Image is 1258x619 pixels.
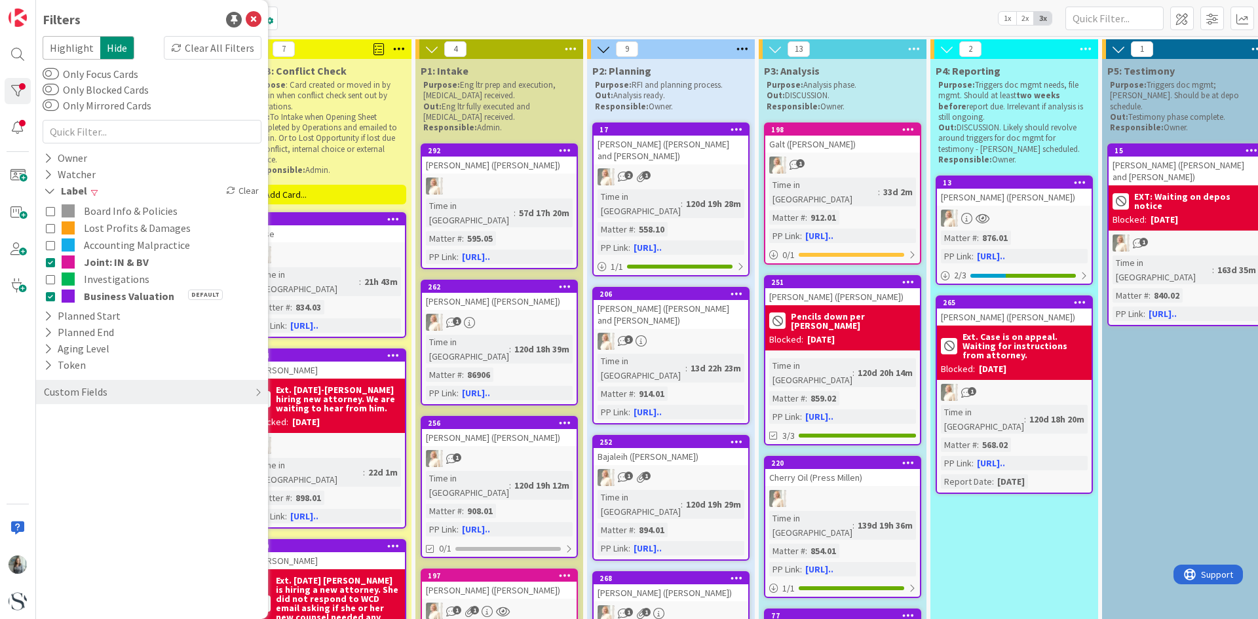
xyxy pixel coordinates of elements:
[252,112,404,165] p: To Intake when Opening Sheet completed by Operations and emailed to Admin. Or to Lost Opportunity...
[938,122,957,133] strong: Out:
[254,318,285,333] div: PP Link
[598,354,685,383] div: Time in [GEOGRAPHIC_DATA]
[767,102,919,112] p: Owner.
[941,231,977,245] div: Matter #
[426,450,443,467] img: KS
[1113,288,1149,303] div: Matter #
[426,335,509,364] div: Time in [GEOGRAPHIC_DATA]
[765,490,920,507] div: KS
[594,333,748,350] div: KS
[426,386,457,400] div: PP Link
[1149,308,1177,320] a: [URL]..
[254,300,290,314] div: Matter #
[594,259,748,275] div: 1/1
[84,202,178,219] span: Board Info & Policies
[854,366,916,380] div: 120d 20h 14m
[423,79,460,90] strong: Purpose:
[805,411,833,422] a: [URL]..
[1151,213,1178,227] div: [DATE]
[43,308,122,324] div: Planned Start
[1107,64,1175,77] span: P5: Testimony
[9,9,27,27] img: Visit kanbanzone.com
[250,540,405,552] div: 260
[250,350,405,379] div: 254[PERSON_NAME]
[595,90,747,101] p: Analysis ready.
[807,333,835,347] div: [DATE]
[595,80,747,90] p: RFI and planning process.
[164,36,261,60] div: Clear All Filters
[765,457,920,469] div: 220
[1139,238,1148,246] span: 1
[290,510,318,522] a: [URL]..
[938,79,975,90] strong: Purpose:
[43,36,100,60] span: Highlight
[464,231,496,246] div: 595.05
[938,80,1090,122] p: Triggers doc mgmt needs, file mgmt. Should at least report due. Irrelevant if analysis is still o...
[422,145,577,174] div: 292[PERSON_NAME] ([PERSON_NAME])
[1113,234,1130,252] img: KS
[444,41,467,57] span: 4
[46,219,258,236] button: Lost Profits & Damages
[43,183,88,199] div: Label
[100,36,134,60] span: Hide
[43,384,109,400] div: Custom Fields
[265,189,307,200] span: Add Card...
[43,341,111,357] div: Aging Level
[594,436,748,465] div: 252Bajaleih ([PERSON_NAME])
[43,98,151,113] label: Only Mirrored Cards
[509,342,511,356] span: :
[959,41,982,57] span: 2
[594,300,748,329] div: [PERSON_NAME] ([PERSON_NAME] and [PERSON_NAME])
[1113,255,1212,284] div: Time in [GEOGRAPHIC_DATA]
[943,178,1092,187] div: 13
[250,362,405,379] div: [PERSON_NAME]
[941,405,1024,434] div: Time in [GEOGRAPHIC_DATA]
[937,309,1092,326] div: [PERSON_NAME] ([PERSON_NAME])
[807,210,839,225] div: 912.01
[968,387,976,396] span: 1
[43,10,81,29] div: Filters
[1113,213,1147,227] div: Blocked:
[595,79,632,90] strong: Purpose:
[938,90,1062,111] strong: two weeks before
[852,366,854,380] span: :
[999,12,1016,25] span: 1x
[594,124,748,136] div: 17
[290,320,318,331] a: [URL]..
[1110,111,1128,122] strong: Out:
[1143,307,1145,321] span: :
[249,64,347,77] span: P0-B: Conflict Check
[1110,79,1147,90] strong: Purpose:
[771,278,920,287] div: 251
[250,225,405,242] div: Rose
[769,358,852,387] div: Time in [GEOGRAPHIC_DATA]
[941,362,975,376] div: Blocked:
[9,592,27,610] img: avatar
[683,197,744,211] div: 120d 19h 28m
[254,415,288,429] div: Blocked:
[422,281,577,310] div: 262[PERSON_NAME] ([PERSON_NAME])
[423,122,477,133] strong: Responsible:
[422,178,577,195] div: KS
[422,281,577,293] div: 262
[937,297,1092,326] div: 265[PERSON_NAME] ([PERSON_NAME])
[769,490,786,507] img: KS
[43,99,59,112] button: Only Mirrored Cards
[422,417,577,429] div: 256
[254,458,363,487] div: Time in [GEOGRAPHIC_DATA]
[250,437,405,454] div: KS
[937,177,1092,206] div: 13[PERSON_NAME] ([PERSON_NAME])
[592,64,651,77] span: P2: Planning
[453,317,461,326] span: 1
[84,288,174,305] span: Business Valuation
[598,168,615,185] img: KS
[462,387,490,399] a: [URL]..
[805,391,807,405] span: :
[800,229,802,243] span: :
[252,79,286,90] strong: Purpose
[769,210,805,225] div: Matter #
[1024,412,1026,426] span: :
[594,572,748,601] div: 268[PERSON_NAME] ([PERSON_NAME])
[43,150,88,166] div: Owner
[769,333,803,347] div: Blocked:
